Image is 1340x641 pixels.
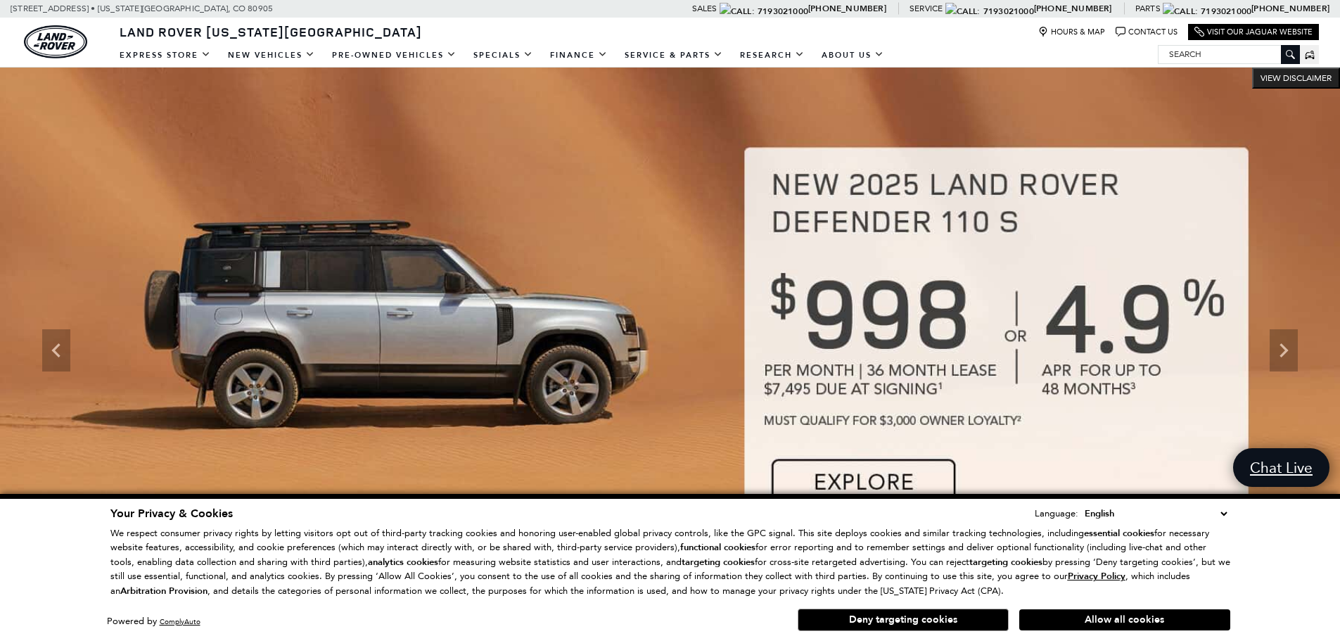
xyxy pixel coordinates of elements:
span: Sales [692,4,717,13]
strong: Arbitration Provision [120,585,208,597]
img: Call: 7193021000 [945,3,1034,16]
div: Powered by [107,617,200,626]
img: Call: 7193021000 [1163,3,1251,16]
button: Allow all cookies [1019,609,1230,630]
a: Visit Our Jaguar Website [1194,27,1313,37]
a: EXPRESS STORE [111,43,219,68]
p: We respect consumer privacy rights by letting visitors opt out of third-party tracking cookies an... [110,526,1230,599]
strong: essential cookies [1084,527,1154,540]
a: ComplyAuto [160,617,200,626]
span: Service [910,4,943,13]
a: About Us [813,43,893,68]
span: Land Rover [US_STATE][GEOGRAPHIC_DATA] [120,23,422,40]
strong: targeting cookies [969,556,1042,569]
a: Specials [465,43,542,68]
a: [PHONE_NUMBER] [1163,3,1329,14]
a: [PHONE_NUMBER] [720,3,886,14]
a: Chat Live [1233,448,1329,487]
button: Deny targeting cookies [798,609,1009,631]
a: Contact Us [1116,27,1178,37]
a: Service & Parts [616,43,732,68]
a: Finance [542,43,616,68]
div: Language: [1035,509,1078,518]
img: Call: 7193021000 [720,3,808,16]
span: Parts [1135,4,1161,13]
a: Pre-Owned Vehicles [324,43,465,68]
a: Land Rover [US_STATE][GEOGRAPHIC_DATA] [111,23,430,40]
a: land-rover [24,25,87,58]
a: Research [732,43,813,68]
img: Land Rover [24,25,87,58]
select: Language Select [1081,506,1230,521]
span: Your Privacy & Cookies [110,506,233,521]
strong: functional cookies [680,541,755,554]
a: New Vehicles [219,43,324,68]
a: Privacy Policy [1068,571,1125,581]
a: Hours & Map [1038,27,1105,37]
strong: analytics cookies [368,556,438,569]
div: Next [1270,329,1298,372]
u: Privacy Policy [1068,570,1125,583]
strong: targeting cookies [682,556,755,569]
div: Previous [42,329,70,372]
button: VIEW DISCLAIMER [1252,68,1340,89]
input: Search [1159,46,1299,63]
a: [PHONE_NUMBER] [945,3,1112,14]
span: Chat Live [1243,458,1320,477]
a: [STREET_ADDRESS] • [US_STATE][GEOGRAPHIC_DATA], CO 80905 [11,4,273,13]
span: VIEW DISCLAIMER [1261,72,1332,84]
nav: Main Navigation [111,43,893,68]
